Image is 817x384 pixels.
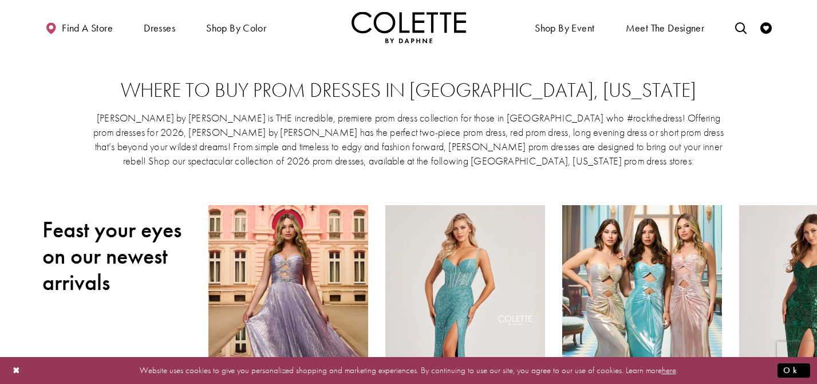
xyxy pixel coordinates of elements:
span: Shop by color [203,11,269,43]
p: Website uses cookies to give you personalized shopping and marketing experiences. By continuing t... [82,363,735,378]
span: Dresses [144,22,175,34]
span: Shop By Event [535,22,594,34]
a: Meet the designer [623,11,708,43]
a: Toggle search [732,11,749,43]
h2: Feast your eyes on our newest arrivals [42,217,191,296]
span: Shop By Event [532,11,597,43]
a: Visit Home Page [352,11,466,43]
img: Colette by Daphne [352,11,466,43]
span: Find a store [62,22,113,34]
p: [PERSON_NAME] by [PERSON_NAME] is THE incredible, premiere prom dress collection for those in [GE... [93,111,725,168]
span: Shop by color [206,22,266,34]
h2: Where to buy prom dresses in [GEOGRAPHIC_DATA], [US_STATE] [65,79,752,102]
a: here [662,365,676,376]
a: Check Wishlist [757,11,775,43]
button: Close Dialog [7,361,26,381]
button: Submit Dialog [777,363,810,378]
span: Meet the designer [626,22,705,34]
a: Find a store [42,11,116,43]
span: Dresses [141,11,178,43]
